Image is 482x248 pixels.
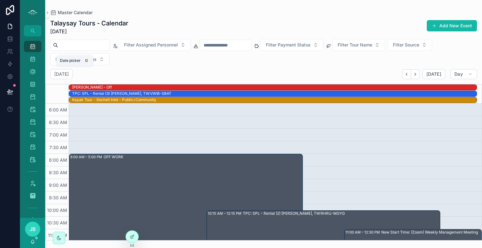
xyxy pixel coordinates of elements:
button: Select Button [388,39,432,51]
span: 7:30 AM [48,145,69,150]
button: Add New Event [427,20,477,31]
h2: [DATE] [54,71,69,77]
button: Back [402,69,411,79]
span: 9:00 AM [47,182,69,188]
span: [DATE] [50,28,128,35]
button: Select Button [119,39,191,51]
span: 9:30 AM [47,195,69,200]
span: 6:30 AM [47,120,69,125]
span: Filter Payment Status [266,42,311,48]
button: Select Button [50,53,110,65]
h1: Talaysay Tours - Calendar [50,19,128,28]
div: TPC: SPL - Rental (3) Elea Hardy-Charbonnier, TW:VWIB-SBAT [72,91,171,96]
div: Kayak Tour - Sechelt Inlet - Public+Community [72,97,156,103]
a: Master Calendar [50,9,93,16]
span: 10:30 AM [46,220,69,225]
span: 8:30 AM [47,170,69,175]
div: OFF WORK [104,154,123,159]
span: 7:00 AM [48,132,69,137]
div: [PERSON_NAME] - Off [72,85,112,90]
div: Candace - Off [72,84,112,90]
button: Select Button [332,39,385,51]
div: 8:00 AM – 5:00 PM [70,154,104,160]
span: 11:00 AM [46,233,69,238]
button: [DATE] [422,69,445,79]
button: Select Button [260,39,324,51]
button: Next [411,69,420,79]
span: 8:00 AM [47,157,69,163]
button: Day [450,69,477,79]
div: 10:15 AM – 12:15 PM [208,210,243,217]
div: Kayak Tour - Sechelt Inlet - Public+Community [72,97,156,102]
span: 6:00 AM [47,107,69,112]
div: TPC: SPL - Rental (3) [PERSON_NAME], TW:VWIB-SBAT [72,91,171,96]
span: Filter Assigned Personnel [124,42,178,48]
span: Filter Source [393,42,419,48]
span: Filter Waiver Status [56,56,97,62]
span: JB [29,225,36,233]
div: TPC: SPL - Rental (2) [PERSON_NAME], TW:RHRU-MGYG [243,211,345,216]
span: Master Calendar [58,9,93,16]
span: G [84,58,89,63]
span: 10:00 AM [46,208,69,213]
img: App logo [28,8,38,18]
span: [DATE] [426,71,441,77]
div: 11:00 AM – 12:30 PM [345,229,381,235]
span: Date picker [60,58,81,63]
span: Filter Tour Name [338,42,372,48]
span: Day [454,71,463,77]
div: scrollable content [20,36,45,218]
div: New Start Time: (Zoom) Weekly Management Meeting [381,230,478,235]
